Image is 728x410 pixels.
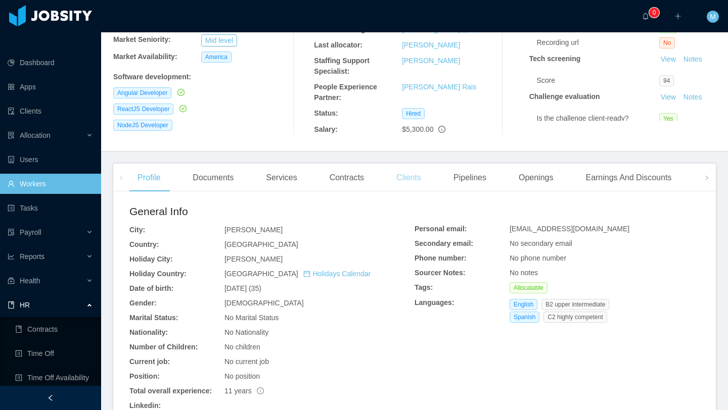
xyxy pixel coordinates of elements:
[510,269,538,277] span: No notes
[129,164,168,192] div: Profile
[659,113,677,124] span: Yes
[8,277,15,284] i: icon: medicine-box
[314,83,377,101] b: People Experience Partner:
[8,253,15,260] i: icon: line-chart
[510,254,566,262] span: No phone number
[119,175,124,180] i: icon: left
[679,54,706,66] button: Notes
[8,198,93,218] a: icon: profileTasks
[322,164,372,192] div: Contracts
[201,52,232,63] span: America
[659,37,675,48] span: No
[537,75,660,86] div: Score
[224,240,298,248] span: [GEOGRAPHIC_DATA]
[179,105,187,112] i: icon: check-circle
[415,225,467,233] b: Personal email:
[541,299,609,310] span: B2 upper intermediate
[185,164,242,192] div: Documents
[8,174,93,194] a: icon: userWorkers
[224,357,269,366] span: No current job
[710,11,716,23] span: M
[402,41,460,49] a: [PERSON_NAME]
[8,229,15,236] i: icon: file-protect
[129,328,168,336] b: Nationality:
[510,282,548,293] span: Allocatable
[511,164,562,192] div: Openings
[8,77,93,97] a: icon: appstoreApps
[224,314,279,322] span: No Marital Status
[388,164,429,192] div: Clients
[20,301,30,309] span: HR
[510,312,539,323] span: Spanish
[129,299,157,307] b: Gender:
[657,93,679,101] a: View
[15,343,93,364] a: icon: profileTime Off
[537,113,660,124] div: Is the challenge client-ready?
[438,126,445,133] span: info-circle
[129,387,212,395] b: Total overall experience:
[415,298,454,306] b: Languages:
[224,372,260,380] span: No position
[704,175,709,180] i: icon: right
[175,88,185,96] a: icon: check-circle
[314,109,338,117] b: Status:
[8,301,15,309] i: icon: book
[129,203,415,220] h2: General Info
[15,368,93,388] a: icon: profileTime Off Availability
[129,240,159,248] b: Country:
[415,269,465,277] b: Sourcer Notes:
[529,92,600,100] strong: Challenge evaluation
[20,131,51,139] span: Allocation
[679,91,706,104] button: Notes
[20,277,40,285] span: Health
[402,108,425,119] span: Hired
[510,225,629,233] span: [EMAIL_ADDRESS][DOMAIN_NAME]
[20,252,44,261] span: Reports
[20,228,41,236] span: Payroll
[445,164,494,192] div: Pipelines
[303,270,310,277] i: icon: calendar
[577,164,679,192] div: Earnings And Discounts
[129,226,145,234] b: City:
[510,299,537,310] span: English
[314,57,370,75] b: Staffing Support Specialist:
[113,87,171,98] span: Angular Developer
[129,401,161,409] b: Linkedin:
[224,255,283,263] span: [PERSON_NAME]
[224,226,283,234] span: [PERSON_NAME]
[314,125,338,133] b: Salary:
[224,328,268,336] span: No Nationality
[303,270,371,278] a: icon: calendarHolidays Calendar
[129,255,173,263] b: Holiday City:
[415,239,473,247] b: Secondary email:
[224,343,260,351] span: No children
[177,105,187,113] a: icon: check-circle
[402,125,433,133] span: $5,300.00
[510,239,572,247] span: No secondary email
[47,394,54,401] i: icon: left
[224,299,304,307] span: [DEMOGRAPHIC_DATA]
[113,53,177,61] b: Market Availability:
[402,57,460,65] a: [PERSON_NAME]
[529,55,581,63] strong: Tech screening
[657,55,679,63] a: View
[8,132,15,139] i: icon: solution
[8,149,93,170] a: icon: robotUsers
[177,89,185,96] i: icon: check-circle
[113,35,171,43] b: Market Seniority:
[224,284,261,292] span: [DATE] (35)
[129,343,198,351] b: Number of Children:
[15,319,93,339] a: icon: bookContracts
[113,104,173,115] span: ReactJS Developer
[257,387,264,394] span: info-circle
[113,120,172,131] span: NodeJS Developer
[8,53,93,73] a: icon: pie-chartDashboard
[224,387,264,395] span: 11 years
[659,75,674,86] span: 94
[129,270,187,278] b: Holiday Country:
[402,83,476,91] a: [PERSON_NAME] Rais
[537,37,660,48] div: Recording url
[415,254,467,262] b: Phone number:
[224,270,371,278] span: [GEOGRAPHIC_DATA]
[129,284,173,292] b: Date of birth:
